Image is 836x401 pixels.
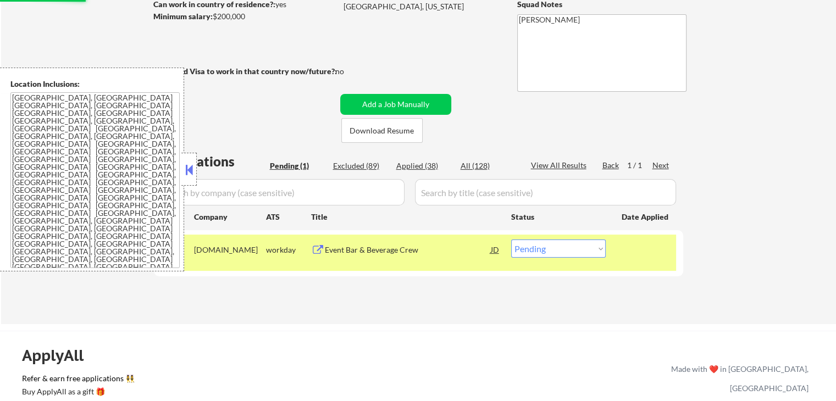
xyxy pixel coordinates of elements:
div: View All Results [531,160,590,171]
button: Add a Job Manually [340,94,451,115]
strong: Will need Visa to work in that country now/future?: [154,66,337,76]
div: no [335,66,367,77]
a: Refer & earn free applications 👯‍♀️ [22,375,441,386]
div: All (128) [461,160,516,171]
div: Back [602,160,620,171]
div: Company [194,211,266,222]
div: Buy ApplyAll as a gift 🎁 [22,388,132,396]
input: Search by title (case sensitive) [415,179,676,205]
div: Date Applied [622,211,670,222]
div: Excluded (89) [333,160,388,171]
div: [DOMAIN_NAME] [194,244,266,255]
div: 1 / 1 [627,160,652,171]
div: Applied (38) [396,160,451,171]
div: Pending (1) [270,160,325,171]
div: Title [311,211,501,222]
input: Search by company (case sensitive) [157,179,405,205]
div: Event Bar & Beverage Crew [325,244,491,255]
div: $200,000 [153,11,336,22]
div: workday [266,244,311,255]
div: Status [511,207,606,226]
div: Next [652,160,670,171]
div: Location Inclusions: [10,79,180,90]
div: Applications [157,155,266,168]
a: Buy ApplyAll as a gift 🎁 [22,386,132,400]
strong: Minimum salary: [153,12,213,21]
div: ATS [266,211,311,222]
div: JD [490,240,501,259]
div: ApplyAll [22,346,96,365]
button: Download Resume [341,118,423,143]
div: Made with ❤️ in [GEOGRAPHIC_DATA], [GEOGRAPHIC_DATA] [667,359,809,398]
